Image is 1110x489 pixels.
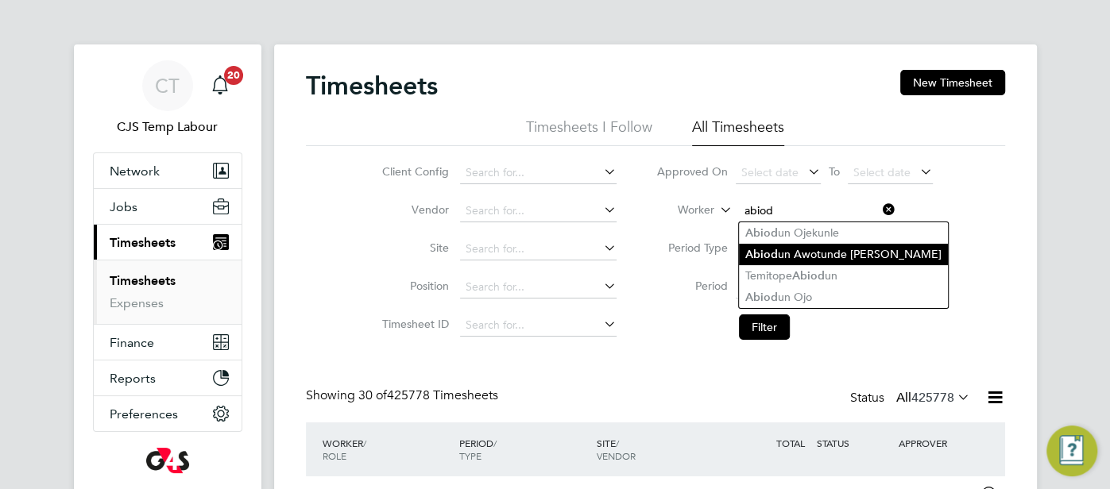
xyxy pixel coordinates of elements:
[93,117,242,137] span: CJS Temp Labour
[745,291,778,304] b: Abiod
[323,449,346,462] span: ROLE
[900,70,1005,95] button: New Timesheet
[146,448,189,473] img: g4s-logo-retina.png
[493,437,497,449] span: /
[155,75,180,96] span: CT
[745,248,778,261] b: Abiod
[656,279,728,293] label: Period
[739,287,948,308] li: un Ojo
[692,117,784,146] li: All Timesheets
[110,164,160,179] span: Network
[460,238,617,260] input: Search for...
[306,387,501,404] div: Showing
[739,244,948,265] li: un Awotunde [PERSON_NAME]
[813,429,895,457] div: STATUS
[739,314,790,340] button: Filter
[110,335,154,350] span: Finance
[94,225,242,260] button: Timesheets
[460,276,617,298] input: Search for...
[792,269,825,283] b: Abiod
[460,162,617,184] input: Search for...
[94,153,242,188] button: Network
[110,295,164,310] a: Expenses
[741,165,799,179] span: Select date
[460,200,617,222] input: Search for...
[911,390,954,406] span: 425778
[110,371,156,386] span: Reports
[656,164,728,179] label: Approved On
[656,241,728,255] label: Period Type
[224,66,243,85] span: 20
[824,161,845,182] span: To
[459,449,482,462] span: TYPE
[739,265,948,287] li: Temitope un
[358,387,387,403] span: 30 of
[377,202,449,217] label: Vendor
[776,437,805,449] span: TOTAL
[110,199,137,214] span: Jobs
[850,387,973,410] div: Status
[204,60,236,111] a: 20
[110,406,178,422] span: Preferences
[94,189,242,224] button: Jobs
[93,448,242,473] a: Go to home page
[94,360,242,395] button: Reports
[94,325,242,360] button: Finance
[110,273,176,288] a: Timesheets
[94,260,242,324] div: Timesheets
[93,60,242,137] a: CTCJS Temp Labour
[358,387,498,403] span: 425778 Timesheets
[110,235,176,250] span: Timesheets
[593,429,730,470] div: SITE
[895,429,977,457] div: APPROVER
[1046,425,1097,476] button: Engage Resource Center
[745,226,778,240] b: Abiod
[739,222,948,244] li: un Ojekunle
[460,314,617,337] input: Search for...
[377,279,449,293] label: Position
[597,449,636,462] span: VENDOR
[455,429,593,470] div: PERIOD
[319,429,456,470] div: WORKER
[377,317,449,331] label: Timesheet ID
[896,390,970,406] label: All
[377,164,449,179] label: Client Config
[363,437,366,449] span: /
[616,437,619,449] span: /
[643,202,714,218] label: Worker
[377,241,449,255] label: Site
[739,200,895,222] input: Search for...
[526,117,652,146] li: Timesheets I Follow
[94,396,242,431] button: Preferences
[306,70,438,102] h2: Timesheets
[853,165,911,179] span: Select date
